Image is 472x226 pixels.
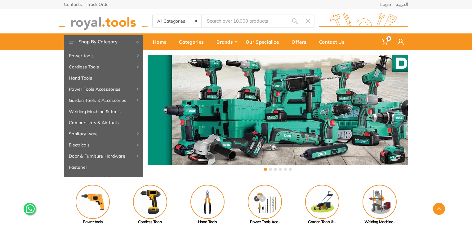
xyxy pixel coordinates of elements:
img: royal.tools Logo [319,13,408,30]
div: Contact Us [315,35,353,48]
a: Garden Tools & Accessories [64,95,143,106]
div: Welding Machine... [351,219,408,225]
div: Hand Tools [179,219,236,225]
a: Cordless Tools [64,61,143,72]
select: Category [153,15,202,27]
div: Home [149,35,175,48]
a: Electricals [64,139,143,150]
button: Shop By Category [64,35,143,48]
a: Our Specialize [241,33,287,50]
a: Cordless Tools [121,185,179,225]
a: Welding Machine... [351,185,408,225]
a: Contacts [64,2,82,7]
a: Power Tools Acc... [236,185,293,225]
a: Hand Tools [179,185,236,225]
input: Site search [202,15,288,28]
a: 0 [377,33,393,50]
a: Welding Machine & Tools [64,106,143,117]
a: العربية [396,2,408,7]
a: Hand Tools [64,72,143,84]
div: Offers [287,35,315,48]
a: Fastener [64,162,143,173]
span: 0 [386,36,391,41]
div: Cordless Tools [121,219,179,225]
a: Offers [287,33,315,50]
img: Royal - Power tools [76,185,110,219]
a: Home [149,33,175,50]
img: Royal - Power Tools Accessories [248,185,282,219]
img: Royal - Garden Tools & Accessories [305,185,339,219]
div: Garden Tools & ... [293,219,351,225]
a: Login [380,2,391,7]
a: Adhesive, Spray & Chemical [64,173,143,184]
a: Power tools [64,185,121,225]
a: Power Tools Accessories [64,84,143,95]
div: Categories [175,35,212,48]
img: Royal - Welding Machine & Tools [363,185,397,219]
a: Compressors & Air tools [64,117,143,128]
div: Power tools [64,219,121,225]
a: Power tools [64,50,143,61]
a: Sanitary ware [64,128,143,139]
div: Power Tools Acc... [236,219,293,225]
div: Brands [212,35,241,48]
a: Contact Us [315,33,353,50]
div: Our Specialize [241,35,287,48]
img: Royal - Hand Tools [190,185,225,219]
a: Garden Tools & ... [293,185,351,225]
img: Royal - Cordless Tools [133,185,167,219]
a: Categories [175,33,212,50]
a: Door & Furniture Hardware [64,150,143,162]
img: royal.tools Logo [59,13,148,30]
a: Track Order [87,2,110,7]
